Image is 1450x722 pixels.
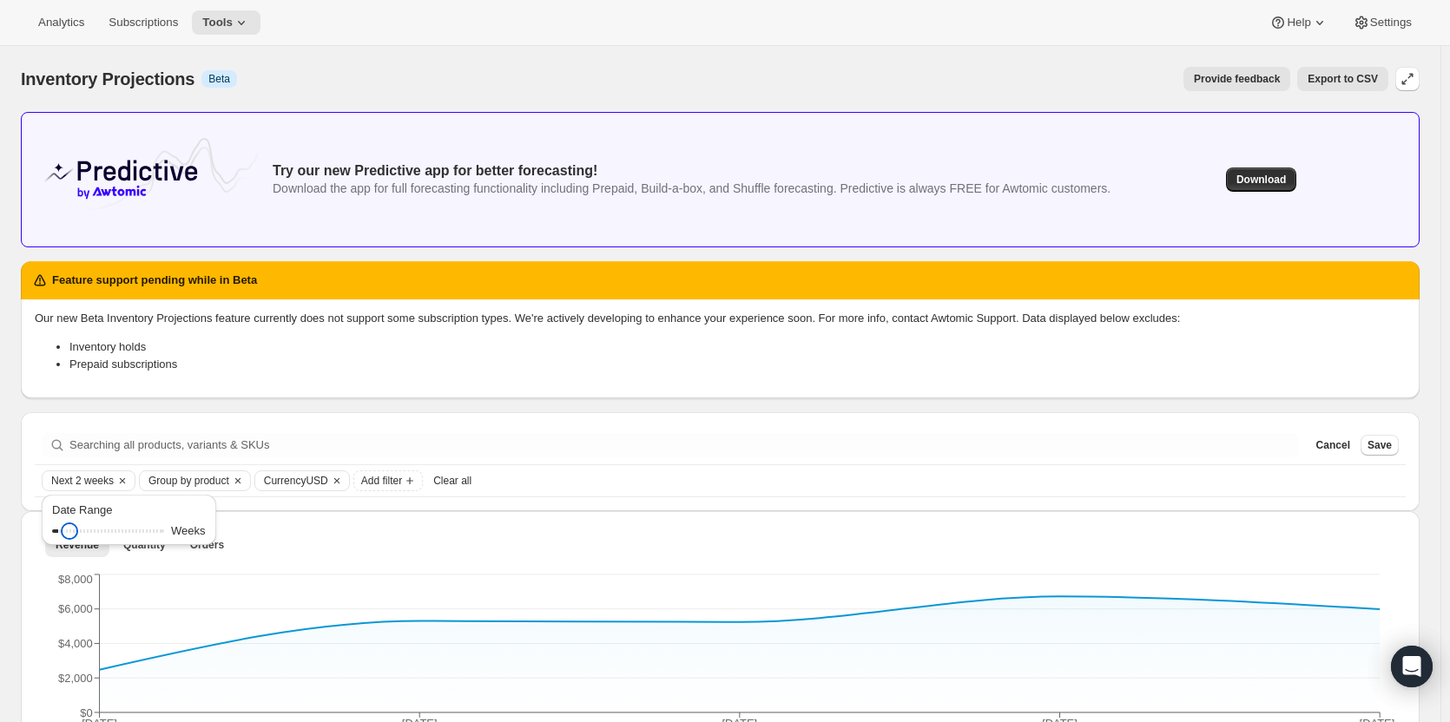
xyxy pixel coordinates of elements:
span: Date Range [52,503,112,516]
tspan: $6,000 [58,602,92,615]
button: Save [1361,435,1399,456]
span: Save [1368,438,1392,452]
button: Tools [192,10,260,35]
span: Cancel [1316,438,1350,452]
button: Clear [114,471,131,490]
button: Clear all [426,470,478,491]
tspan: $4,000 [58,637,92,650]
tspan: $0 [80,706,92,719]
button: Subscriptions [98,10,188,35]
span: Settings [1370,16,1412,30]
span: Provide feedback [1194,72,1280,86]
span: Group by product [148,474,229,488]
span: Inventory Projections [21,69,194,89]
button: Help [1259,10,1338,35]
li: Inventory holds [69,338,1406,356]
span: Add filter [361,474,402,488]
button: Analytics [28,10,95,35]
span: Clear all [433,474,471,488]
button: Cancel [1309,435,1357,456]
button: Currency ,USD [255,471,328,490]
span: Try our new Predictive app for better forecasting! [273,163,597,178]
div: Our new Beta Inventory Projections feature currently does not support some subscription types. We... [35,310,1406,373]
div: Open Intercom Messenger [1391,646,1433,687]
button: Clear [229,471,247,490]
span: Tools [202,16,233,30]
button: Next 2 weeks [43,471,114,490]
span: Download [1236,173,1286,187]
button: Add filter [353,470,423,491]
h2: Feature support pending while in Beta [52,272,257,289]
span: Export to CSV [1308,72,1378,86]
li: Prepaid subscriptions [69,356,1406,373]
tspan: $2,000 [58,672,92,685]
input: Searching all products, variants & SKUs [69,433,1299,457]
span: Subscriptions [109,16,178,30]
div: Download the app for full forecasting functionality including Prepaid, Build-a-box, and Shuffle f... [273,180,1111,197]
span: Analytics [38,16,84,30]
span: Currency USD [264,474,328,488]
span: Beta [208,72,230,86]
span: Help [1287,16,1310,30]
span: Next 2 weeks [51,474,114,488]
button: Clear [328,471,346,490]
button: Group by product [140,471,229,490]
button: Settings [1342,10,1422,35]
button: Provide feedback [1183,67,1290,91]
p: Weeks [171,522,206,540]
button: Export to CSV [1297,67,1388,91]
tspan: $8,000 [58,573,92,586]
button: Download [1226,167,1296,192]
